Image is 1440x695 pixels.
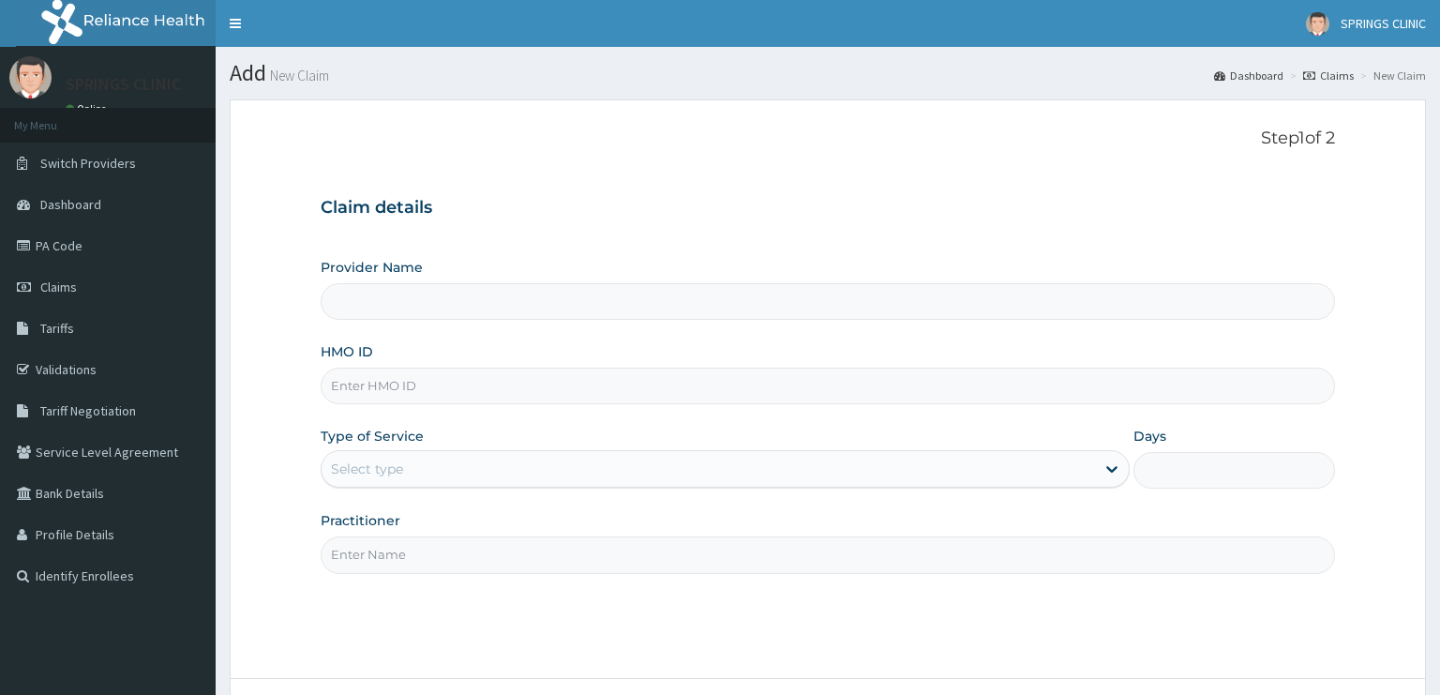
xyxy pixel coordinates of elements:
[266,68,329,83] small: New Claim
[321,427,424,446] label: Type of Service
[331,460,403,478] div: Select type
[321,128,1336,149] p: Step 1 of 2
[321,511,400,530] label: Practitioner
[1303,68,1354,83] a: Claims
[321,198,1336,219] h3: Claim details
[1356,68,1426,83] li: New Claim
[40,279,77,295] span: Claims
[321,342,373,361] label: HMO ID
[230,61,1426,85] h1: Add
[40,196,101,213] span: Dashboard
[321,536,1336,573] input: Enter Name
[321,368,1336,404] input: Enter HMO ID
[1214,68,1283,83] a: Dashboard
[40,402,136,419] span: Tariff Negotiation
[1133,427,1166,446] label: Days
[9,56,52,98] img: User Image
[1306,12,1329,36] img: User Image
[40,155,136,172] span: Switch Providers
[321,258,423,277] label: Provider Name
[66,76,181,93] p: SPRINGS CLINIC
[40,320,74,337] span: Tariffs
[66,102,111,115] a: Online
[1341,15,1426,32] span: SPRINGS CLINIC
